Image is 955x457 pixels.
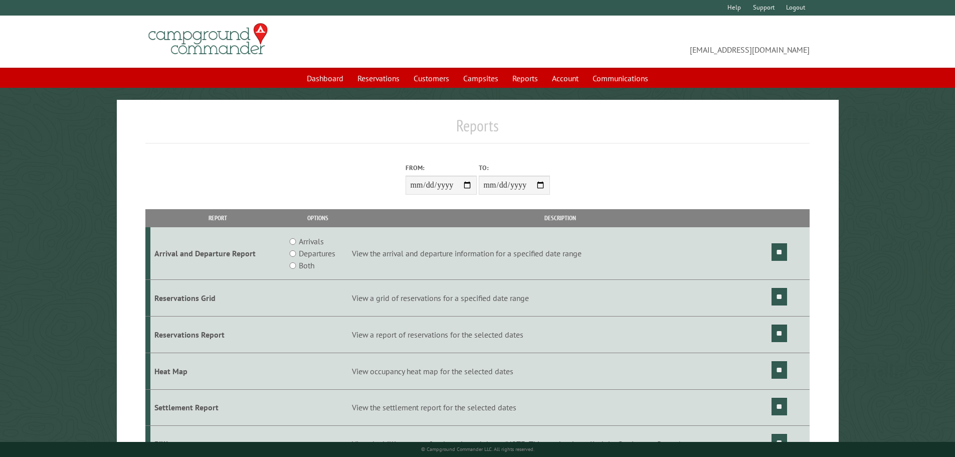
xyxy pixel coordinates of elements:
[350,209,770,227] th: Description
[150,316,285,353] td: Reservations Report
[285,209,350,227] th: Options
[350,353,770,389] td: View occupancy heat map for the selected dates
[301,69,349,88] a: Dashboard
[350,280,770,317] td: View a grid of reservations for a specified date range
[457,69,504,88] a: Campsites
[406,163,477,173] label: From:
[351,69,406,88] a: Reservations
[408,69,455,88] a: Customers
[299,259,314,271] label: Both
[479,163,550,173] label: To:
[150,227,285,280] td: Arrival and Departure Report
[506,69,544,88] a: Reports
[150,209,285,227] th: Report
[299,235,324,247] label: Arrivals
[350,227,770,280] td: View the arrival and departure information for a specified date range
[150,389,285,426] td: Settlement Report
[150,353,285,389] td: Heat Map
[145,20,271,59] img: Campground Commander
[478,28,810,56] span: [EMAIL_ADDRESS][DOMAIN_NAME]
[350,389,770,426] td: View the settlement report for the selected dates
[150,280,285,317] td: Reservations Grid
[587,69,654,88] a: Communications
[350,316,770,353] td: View a report of reservations for the selected dates
[145,116,810,143] h1: Reports
[421,446,534,452] small: © Campground Commander LLC. All rights reserved.
[299,247,335,259] label: Departures
[546,69,585,88] a: Account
